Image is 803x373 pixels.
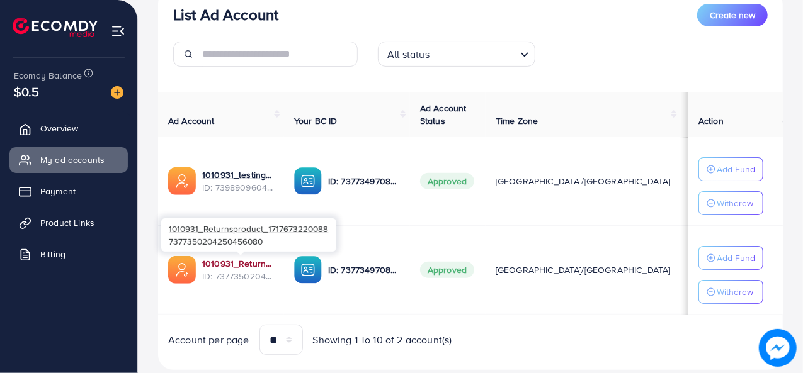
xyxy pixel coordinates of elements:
span: ID: 7377350204250456080 [202,270,274,282]
span: ID: 7398909604979277841 [202,181,274,194]
span: All status [385,45,432,64]
a: Product Links [9,210,128,235]
p: ID: 7377349708576243728 [328,262,400,277]
span: Action [698,114,724,127]
span: [GEOGRAPHIC_DATA]/[GEOGRAPHIC_DATA] [496,264,671,276]
img: logo [13,18,98,37]
div: Search for option [378,42,535,67]
a: My ad accounts [9,147,128,172]
span: Approved [420,173,474,189]
img: image [111,86,123,99]
span: Your BC ID [294,114,338,127]
a: Overview [9,116,128,141]
span: Time Zone [496,114,538,127]
p: Withdraw [717,284,753,299]
span: Overview [40,122,78,135]
button: Add Fund [698,246,763,270]
button: Add Fund [698,157,763,181]
button: Create new [697,4,768,26]
a: Billing [9,242,128,267]
h3: List Ad Account [173,6,278,24]
span: Billing [40,248,65,260]
img: ic-ads-acc.e4c84228.svg [168,256,196,284]
img: image [760,330,796,366]
span: Account per page [168,333,249,347]
span: Product Links [40,216,94,229]
span: My ad accounts [40,153,105,166]
input: Search for option [433,43,515,64]
img: menu [111,24,125,38]
img: ic-ba-acc.ded83a64.svg [294,167,322,195]
button: Withdraw [698,191,763,215]
p: Add Fund [717,162,755,177]
p: ID: 7377349708576243728 [328,174,400,189]
span: Create new [710,9,755,21]
span: $0.5 [14,82,40,101]
span: [GEOGRAPHIC_DATA]/[GEOGRAPHIC_DATA] [496,175,671,187]
a: 1010931_Returnsproduct_1717673220088 [202,257,274,270]
a: 1010931_testing products_1722692892755 [202,169,274,181]
span: Showing 1 To 10 of 2 account(s) [313,333,452,347]
span: Approved [420,262,474,278]
span: Ad Account Status [420,102,467,127]
button: Withdraw [698,280,763,304]
img: ic-ads-acc.e4c84228.svg [168,167,196,195]
a: Payment [9,179,128,204]
div: <span class='underline'>1010931_testing products_1722692892755</span></br>7398909604979277841 [202,169,274,194]
div: 7377350204250456080 [161,218,336,252]
span: Ecomdy Balance [14,69,82,82]
p: Withdraw [717,196,753,211]
img: ic-ba-acc.ded83a64.svg [294,256,322,284]
span: Ad Account [168,114,215,127]
p: Add Fund [717,250,755,265]
span: 1010931_Returnsproduct_1717673220088 [169,223,328,235]
span: Payment [40,185,76,198]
